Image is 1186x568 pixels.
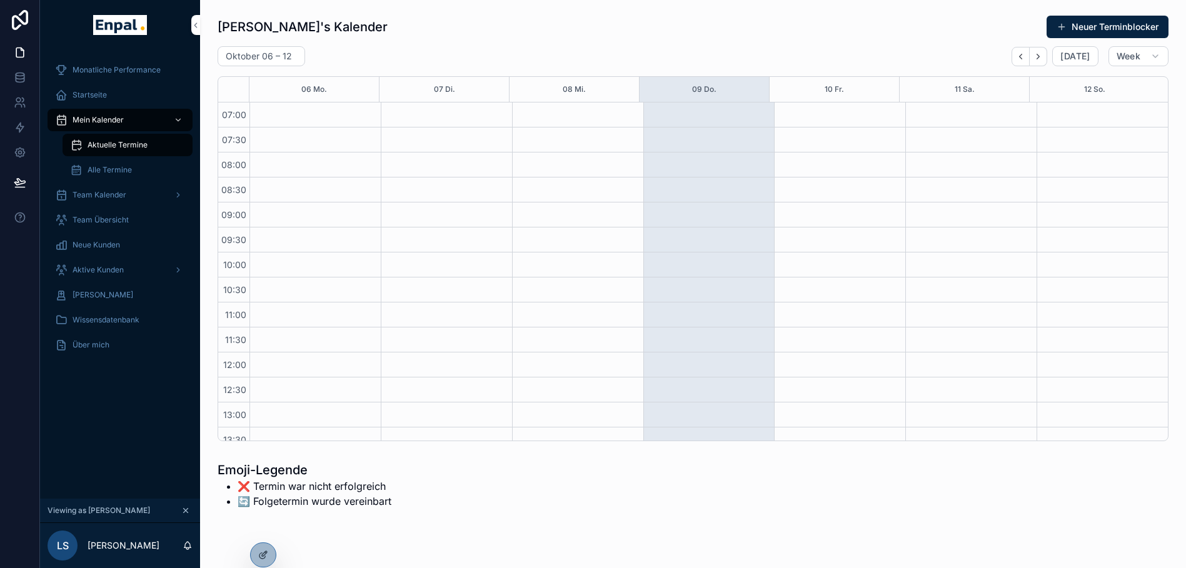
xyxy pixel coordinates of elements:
div: scrollable content [40,50,200,372]
span: Week [1117,51,1140,62]
button: [DATE] [1052,46,1098,66]
button: 07 Di. [434,77,455,102]
span: Mein Kalender [73,115,124,125]
button: Next [1030,47,1047,66]
span: Über mich [73,340,109,350]
button: 10 Fr. [825,77,844,102]
span: [DATE] [1060,51,1090,62]
button: 06 Mo. [301,77,327,102]
a: Startseite [48,84,193,106]
a: Über mich [48,334,193,356]
span: 08:00 [218,159,249,170]
span: 09:00 [218,209,249,220]
span: Team Kalender [73,190,126,200]
span: Viewing as [PERSON_NAME] [48,506,150,516]
img: App logo [93,15,146,35]
li: ❌ Termin war nicht erfolgreich [238,479,391,494]
span: Aktive Kunden [73,265,124,275]
a: Neue Kunden [48,234,193,256]
button: Week [1108,46,1168,66]
span: [PERSON_NAME] [73,290,133,300]
span: 08:30 [218,184,249,195]
span: Monatliche Performance [73,65,161,75]
span: Team Übersicht [73,215,129,225]
span: Alle Termine [88,165,132,175]
button: 08 Mi. [563,77,586,102]
a: Mein Kalender [48,109,193,131]
span: Neue Kunden [73,240,120,250]
a: [PERSON_NAME] [48,284,193,306]
span: 10:30 [220,284,249,295]
span: 13:30 [220,434,249,445]
span: 09:30 [218,234,249,245]
span: 10:00 [220,259,249,270]
button: 09 Do. [692,77,716,102]
span: LS [57,538,69,553]
button: Back [1012,47,1030,66]
button: 11 Sa. [955,77,975,102]
h1: [PERSON_NAME]'s Kalender [218,18,388,36]
button: 12 So. [1084,77,1105,102]
a: Aktive Kunden [48,259,193,281]
a: Aktuelle Termine [63,134,193,156]
span: Aktuelle Termine [88,140,148,150]
a: Alle Termine [63,159,193,181]
span: 07:30 [219,134,249,145]
p: [PERSON_NAME] [88,539,159,552]
a: Team Kalender [48,184,193,206]
span: 12:00 [220,359,249,370]
a: Team Übersicht [48,209,193,231]
a: Monatliche Performance [48,59,193,81]
span: 11:30 [222,334,249,345]
span: 07:00 [219,109,249,120]
li: 🔄️ Folgetermin wurde vereinbart [238,494,391,509]
span: 12:30 [220,384,249,395]
span: Startseite [73,90,107,100]
span: 11:00 [222,309,249,320]
span: 13:00 [220,409,249,420]
button: Neuer Terminblocker [1047,16,1168,38]
h2: Oktober 06 – 12 [226,50,292,62]
h1: Emoji-Legende [218,461,391,479]
span: Wissensdatenbank [73,315,139,325]
a: Wissensdatenbank [48,309,193,331]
